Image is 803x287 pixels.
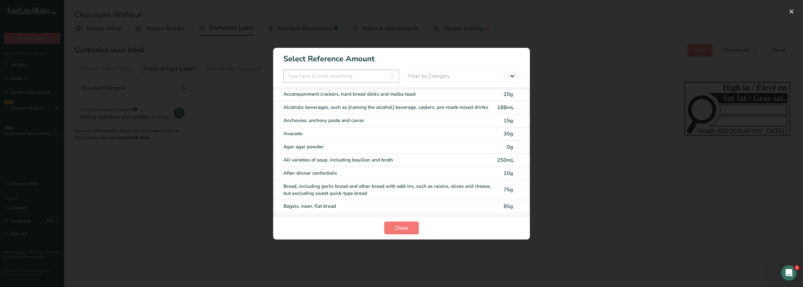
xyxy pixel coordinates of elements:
[283,130,493,137] div: Avocado
[283,156,493,164] div: All varieties of soup, including bouillon and broth
[503,186,513,193] span: 75g
[503,203,513,210] span: 85g
[283,70,399,83] input: Type here to start searching..
[503,117,513,124] span: 15g
[497,156,514,164] div: 250mL
[273,48,530,65] h1: Select Reference Amount
[384,222,419,234] button: Close
[506,143,513,151] span: 0g
[283,170,493,177] div: After-dinner confections
[283,117,493,124] div: Anchovies, anchovy paste and caviar
[794,265,799,270] span: 1
[283,91,493,98] div: Accompaniment crackers, hard bread sticks and melba toast
[503,130,513,137] span: 30g
[283,183,493,197] div: Bread, including garlic bread and other bread with add-ins, such as raisins, olives and cheese, b...
[283,143,493,151] div: Agar agar powder
[781,265,797,281] iframe: Intercom live chat
[283,104,493,111] div: Alcoholic beverages, such as [naming the alcohol] beverage, coolers, pre-made mixed drinks
[497,104,514,111] div: 188mL
[503,170,513,177] span: 10g
[395,224,408,232] span: Close
[503,91,513,98] span: 20g
[283,216,493,223] div: Brownies, dessert squares and bars
[283,203,493,210] div: Bagels, naan, flat bread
